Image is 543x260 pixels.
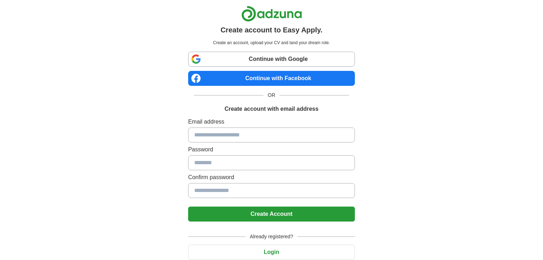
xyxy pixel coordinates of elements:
span: OR [263,92,280,99]
label: Email address [188,118,355,126]
button: Login [188,245,355,260]
span: Already registered? [246,233,297,240]
p: Create an account, upload your CV and land your dream role. [190,40,353,46]
a: Continue with Google [188,52,355,67]
label: Confirm password [188,173,355,182]
a: Continue with Facebook [188,71,355,86]
h1: Create account with email address [225,105,318,113]
h1: Create account to Easy Apply. [221,25,323,35]
button: Create Account [188,207,355,222]
img: Adzuna logo [241,6,302,22]
a: Login [188,249,355,255]
label: Password [188,145,355,154]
